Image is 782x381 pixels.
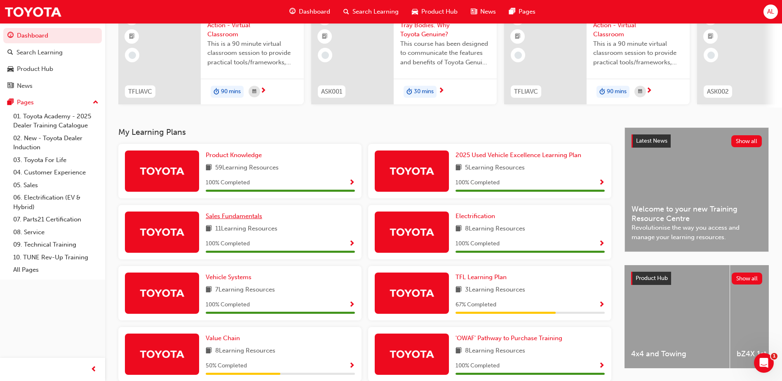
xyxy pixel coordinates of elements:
[349,239,355,249] button: Show Progress
[421,7,458,16] span: Product Hub
[349,179,355,187] span: Show Progress
[7,99,14,106] span: pages-icon
[509,7,515,17] span: pages-icon
[215,224,277,234] span: 11 Learning Resources
[438,87,444,95] span: next-icon
[206,163,212,173] span: book-icon
[707,87,729,96] span: ASK002
[343,7,349,17] span: search-icon
[17,64,53,74] div: Product Hub
[10,132,102,154] a: 02. New - Toyota Dealer Induction
[632,223,762,242] span: Revolutionise the way you access and manage your learning resources.
[16,48,63,57] div: Search Learning
[456,151,581,159] span: 2025 Used Vehicle Excellence Learning Plan
[3,95,102,110] button: Pages
[17,98,34,107] div: Pages
[321,87,342,96] span: ASK001
[771,353,777,360] span: 1
[456,224,462,234] span: book-icon
[515,31,521,42] span: booktick-icon
[599,87,605,97] span: duration-icon
[352,7,399,16] span: Search Learning
[10,263,102,276] a: All Pages
[754,353,774,373] iframe: Intercom live chat
[636,137,667,144] span: Latest News
[456,239,500,249] span: 100 % Completed
[632,134,762,148] a: Latest NewsShow all
[599,300,605,310] button: Show Progress
[118,127,611,137] h3: My Learning Plans
[456,300,496,310] span: 67 % Completed
[93,97,99,108] span: up-icon
[4,2,62,21] a: Trak
[414,87,434,96] span: 30 mins
[311,5,497,104] a: 0ASK001Genuine Accessories - Tray Bodies. Why Toyota Genuine?This course has been designed to com...
[10,191,102,213] a: 06. Electrification (EV & Hybrid)
[206,212,262,220] span: Sales Fundamentals
[599,179,605,187] span: Show Progress
[3,61,102,77] a: Product Hub
[638,87,642,97] span: calendar-icon
[599,178,605,188] button: Show Progress
[400,11,490,39] span: Genuine Accessories - Tray Bodies. Why Toyota Genuine?
[349,240,355,248] span: Show Progress
[707,52,715,59] span: learningRecordVerb_NONE-icon
[139,225,185,239] img: Trak
[731,135,762,147] button: Show all
[7,32,14,40] span: guage-icon
[215,163,279,173] span: 59 Learning Resources
[599,361,605,371] button: Show Progress
[607,87,627,96] span: 90 mins
[3,78,102,94] a: News
[456,151,585,160] a: 2025 Used Vehicle Excellence Learning Plan
[456,285,462,295] span: book-icon
[465,346,525,356] span: 8 Learning Resources
[456,163,462,173] span: book-icon
[10,238,102,251] a: 09. Technical Training
[299,7,330,16] span: Dashboard
[456,346,462,356] span: book-icon
[214,87,219,97] span: duration-icon
[139,164,185,178] img: Trak
[599,301,605,309] span: Show Progress
[7,49,13,56] span: search-icon
[465,285,525,295] span: 3 Learning Resources
[389,164,434,178] img: Trak
[129,31,135,42] span: booktick-icon
[118,5,304,104] a: 0TFLIAVCToyota For Life In Action - Virtual ClassroomThis is a 90 minute virtual classroom sessio...
[456,212,498,221] a: Electrification
[10,110,102,132] a: 01. Toyota Academy - 2025 Dealer Training Catalogue
[763,5,778,19] button: AL
[767,7,774,16] span: AL
[206,334,243,343] a: Value Chain
[260,87,266,95] span: next-icon
[631,272,762,285] a: Product HubShow all
[3,28,102,43] a: Dashboard
[465,163,525,173] span: 5 Learning Resources
[215,285,275,295] span: 7 Learning Resources
[456,273,507,281] span: TFL Learning Plan
[215,346,275,356] span: 8 Learning Resources
[456,212,495,220] span: Electrification
[91,365,97,375] span: prev-icon
[206,212,265,221] a: Sales Fundamentals
[456,178,500,188] span: 100 % Completed
[456,334,566,343] a: 'OWAF' Pathway to Purchase Training
[480,7,496,16] span: News
[3,45,102,60] a: Search Learning
[207,39,297,67] span: This is a 90 minute virtual classroom session to provide practical tools/frameworks, behaviours a...
[514,87,538,96] span: TFLIAVC
[206,300,250,310] span: 100 % Completed
[283,3,337,20] a: guage-iconDashboard
[289,7,296,17] span: guage-icon
[349,361,355,371] button: Show Progress
[129,52,136,59] span: learningRecordVerb_NONE-icon
[206,273,251,281] span: Vehicle Systems
[349,301,355,309] span: Show Progress
[221,87,241,96] span: 90 mins
[471,7,477,17] span: news-icon
[10,179,102,192] a: 05. Sales
[322,52,329,59] span: learningRecordVerb_NONE-icon
[514,52,522,59] span: learningRecordVerb_NONE-icon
